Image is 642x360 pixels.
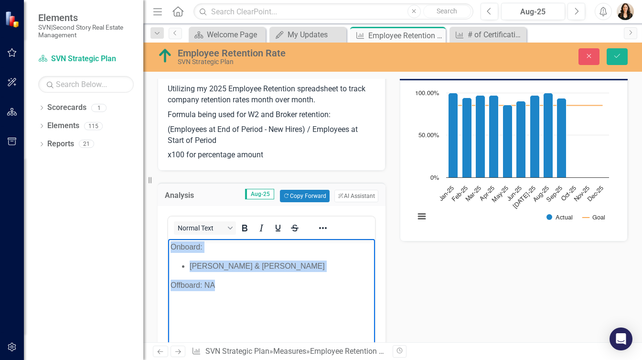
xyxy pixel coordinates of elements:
[516,101,526,177] path: Jun-25, 90.32. Actual.
[84,122,103,130] div: 115
[168,122,375,148] p: (Employees at End of Period - New Hires) / Employees at Start of Period
[501,3,565,20] button: Aug-25
[544,93,553,177] path: Aug-25, 100. Actual.
[449,93,603,178] g: Actual, series 1 of 2. Bar series with 12 bars.
[451,103,604,107] g: Goal, series 2 of 2. Line with 12 data points.
[192,346,385,357] div: » »
[617,3,634,20] img: Kristen Hodge
[410,88,618,231] div: Chart. Highcharts interactive chart.
[174,221,236,235] button: Block Normal Text
[270,221,286,235] button: Underline
[47,102,86,113] a: Scorecards
[236,221,253,235] button: Bold
[532,185,550,203] text: Aug-25
[280,190,329,202] button: Copy Forward
[288,29,344,41] div: My Updates
[512,185,537,210] text: [DATE]-25
[430,175,439,181] text: 0%
[449,93,458,177] path: Jan-25, 100. Actual.
[178,224,225,232] span: Normal Text
[468,29,524,41] div: # of Certifications (New or In Progress) Achieved
[452,29,524,41] a: # of Certifications (New or In Progress) Achieved
[423,5,471,18] button: Search
[560,185,578,202] text: Oct-25
[168,148,375,161] p: x100 for percentage amount
[476,95,485,177] path: Mar-25, 97.06. Actual.
[437,7,457,15] span: Search
[91,104,107,112] div: 1
[5,11,21,27] img: ClearPoint Strategy
[272,29,344,41] a: My Updates
[168,84,375,108] p: Utilizing my 2025 Employee Retention spreadsheet to track company retention rates month over month.
[158,48,173,64] img: Above Target
[410,88,614,231] svg: Interactive chart
[38,54,134,65] a: SVN Strategic Plan
[207,29,263,41] div: Welcome Page
[415,210,428,223] button: View chart menu, Chart
[465,185,482,203] text: Mar-25
[451,185,469,203] text: Feb-25
[193,3,473,20] input: Search ClearPoint...
[462,98,472,177] path: Feb-25, 93.94. Actual.
[287,221,303,235] button: Strikethrough
[47,120,79,131] a: Elements
[489,95,499,177] path: Apr-25, 97.14. Actual.
[315,221,331,235] button: Reveal or hide additional toolbar items
[610,327,632,350] div: Open Intercom Messenger
[191,29,263,41] a: Welcome Page
[438,185,455,202] text: Jan-25
[38,76,134,93] input: Search Below...
[168,108,375,122] p: Formula being used for W2 and Broker retention:
[491,185,510,204] text: May-25
[546,214,573,221] button: Show Actual
[418,132,439,139] text: 50.00%
[205,347,269,356] a: SVN Strategic Plan
[415,90,439,97] text: 100.00%
[178,58,415,65] div: SVN Strategic Plan
[506,185,523,202] text: Jun-25
[178,48,415,58] div: Employee Retention Rate
[546,185,564,203] text: Sep-25
[38,23,134,39] small: SVN|Second Story Real Estate Management
[273,347,306,356] a: Measures
[38,12,134,23] span: Elements
[583,214,605,221] button: Show Goal
[334,190,378,202] button: AI Assistant
[253,221,269,235] button: Italic
[504,6,562,18] div: Aug-25
[368,30,443,42] div: Employee Retention Rate
[530,95,540,177] path: Jul-25, 96.67. Actual.
[310,347,394,356] div: Employee Retention Rate
[503,105,513,177] path: May-25, 85.71. Actual.
[479,185,496,202] text: Apr-25
[245,189,274,199] span: Aug-25
[47,139,74,150] a: Reports
[557,98,567,177] path: Sep-25, 93.75. Actual.
[573,185,591,203] text: Nov-25
[165,191,203,200] h3: Analysis
[79,140,94,148] div: 21
[587,185,604,203] text: Dec-25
